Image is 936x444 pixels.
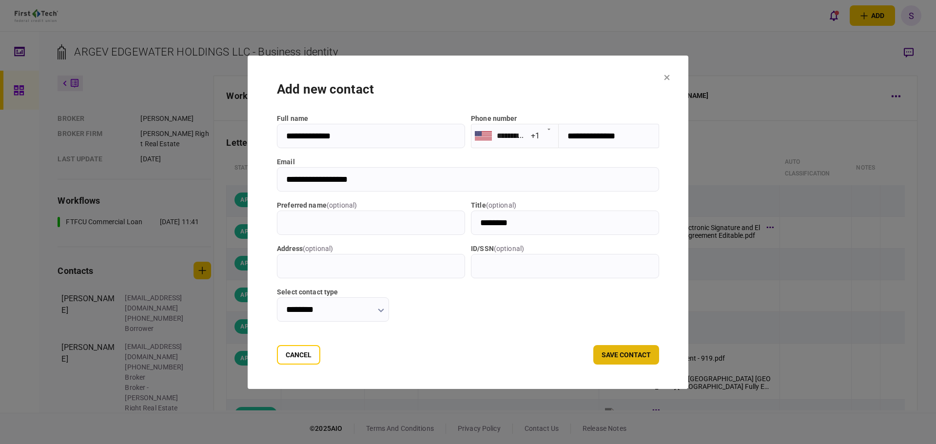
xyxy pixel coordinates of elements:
input: Select contact type [277,297,389,322]
label: ID/SSN [471,244,659,254]
input: address [277,254,465,278]
input: ID/SSN [471,254,659,278]
label: email [277,157,659,167]
span: ( optional ) [303,245,333,252]
img: us [475,131,492,140]
span: ( optional ) [486,201,516,209]
label: Phone number [471,115,517,122]
label: Preferred name [277,200,465,211]
input: title [471,211,659,235]
button: save contact [593,345,659,365]
button: Open [542,122,556,135]
button: Cancel [277,345,320,365]
label: title [471,200,659,211]
div: +1 [531,130,540,141]
label: address [277,244,465,254]
input: email [277,167,659,192]
span: ( optional ) [327,201,357,209]
span: ( optional ) [494,245,524,252]
div: add new contact [277,80,659,99]
label: Select contact type [277,287,389,297]
input: Preferred name [277,211,465,235]
input: full name [277,124,465,148]
label: full name [277,114,465,124]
